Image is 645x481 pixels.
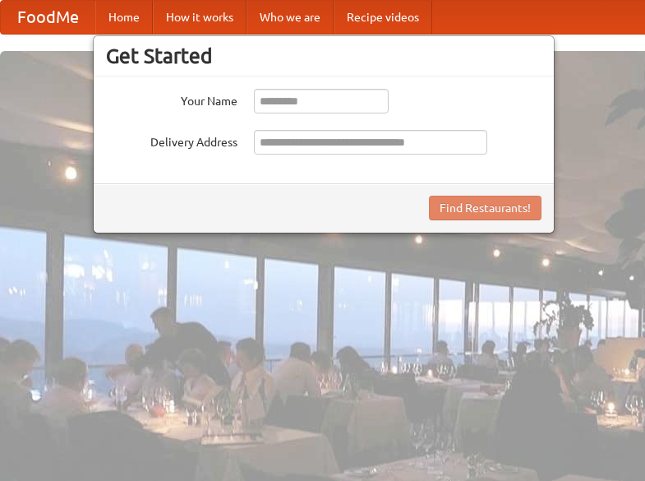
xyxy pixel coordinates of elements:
[153,1,246,34] a: How it works
[106,130,237,150] label: Delivery Address
[1,1,95,34] a: FoodMe
[106,44,541,68] h3: Get Started
[246,1,334,34] a: Who we are
[95,1,153,34] a: Home
[334,1,432,34] a: Recipe videos
[429,196,541,220] button: Find Restaurants!
[106,89,237,109] label: Your Name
